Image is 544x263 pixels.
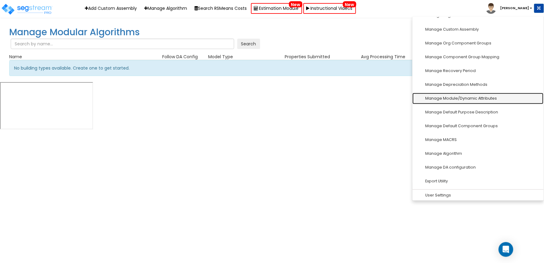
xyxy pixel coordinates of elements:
[413,176,544,187] a: Export Utility
[413,65,544,77] a: Manage Recovery Period
[499,242,513,257] div: Open Intercom Messenger
[413,79,544,90] a: Manage Depreciation Methods
[413,162,544,173] a: Manage DA configuration
[162,54,208,60] div: Follow DA Config
[413,51,544,63] a: Manage Component Group Mapping
[413,38,544,49] a: Manage Org Component Groups
[9,25,140,39] h2: Manage Modular Algorithms
[237,39,260,49] button: Search
[9,60,535,76] div: No building types available. Create one to get started.
[413,93,544,104] a: Manage Module/Dynamic Attributes
[413,107,544,118] a: Manage Default Purpose Description
[413,148,544,159] a: Manage Algorithm
[1,3,53,15] img: logo_pro_r.png
[141,4,190,13] a: Manage Algorithm
[501,6,529,10] b: [PERSON_NAME]
[413,120,544,132] a: Manage Default Component Groups
[303,3,356,14] a: Instructional VideosNew
[11,39,234,49] input: Search by name...
[9,54,162,60] div: Name
[413,134,544,146] a: Manage MACRS
[413,24,544,35] a: Manage Custom Assembly
[413,190,544,201] a: User Settings
[289,1,302,7] span: New
[251,3,302,14] a: Estimation ModuleNew
[343,1,356,7] span: New
[191,4,250,13] button: Search RSMeans Costs
[361,54,438,60] div: Avg Processing Time
[285,54,361,60] div: Properties Submitted
[82,4,140,13] a: Add Custom Assembly
[486,3,497,14] img: avatar.png
[208,54,285,60] div: Model Type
